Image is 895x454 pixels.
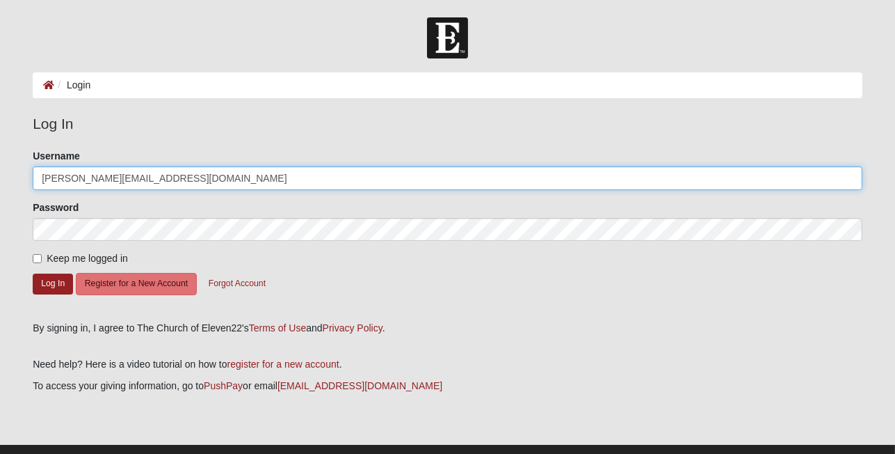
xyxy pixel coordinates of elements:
a: Terms of Use [249,322,306,334]
p: To access your giving information, go to or email [33,379,862,393]
legend: Log In [33,113,862,135]
a: PushPay [204,380,243,391]
button: Log In [33,274,73,294]
li: Login [54,78,90,93]
button: Register for a New Account [76,273,197,295]
a: Privacy Policy [323,322,382,334]
a: register for a new account [227,359,339,370]
label: Username [33,149,80,163]
a: [EMAIL_ADDRESS][DOMAIN_NAME] [277,380,442,391]
input: Keep me logged in [33,254,42,263]
img: Church of Eleven22 Logo [427,17,468,58]
div: By signing in, I agree to The Church of Eleven22's and . [33,321,862,336]
label: Password [33,201,79,214]
p: Need help? Here is a video tutorial on how to . [33,357,862,372]
span: Keep me logged in [47,253,128,264]
button: Forgot Account [200,273,275,295]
